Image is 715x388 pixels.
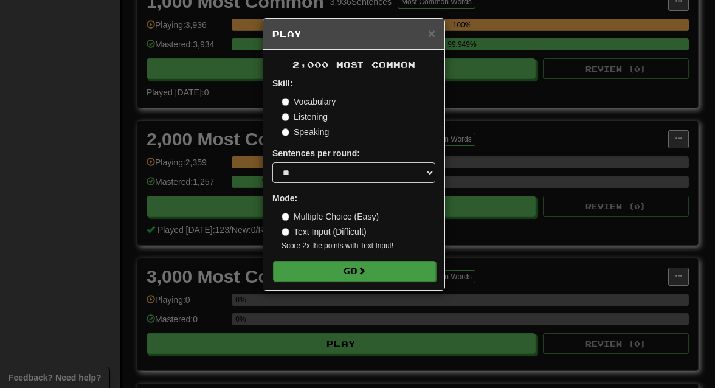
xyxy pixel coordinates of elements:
label: Text Input (Difficult) [282,226,367,238]
strong: Mode: [272,193,297,203]
input: Speaking [282,128,289,136]
input: Listening [282,113,289,121]
label: Speaking [282,126,329,138]
input: Text Input (Difficult) [282,228,289,236]
label: Sentences per round: [272,147,360,159]
strong: Skill: [272,78,292,88]
h5: Play [272,28,435,40]
label: Multiple Choice (Easy) [282,210,379,223]
small: Score 2x the points with Text Input ! [282,241,435,251]
span: 2,000 Most Common [292,60,415,70]
label: Vocabulary [282,95,336,108]
input: Vocabulary [282,98,289,106]
button: Go [273,261,436,282]
label: Listening [282,111,328,123]
input: Multiple Choice (Easy) [282,213,289,221]
span: × [428,26,435,40]
button: Close [428,27,435,40]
